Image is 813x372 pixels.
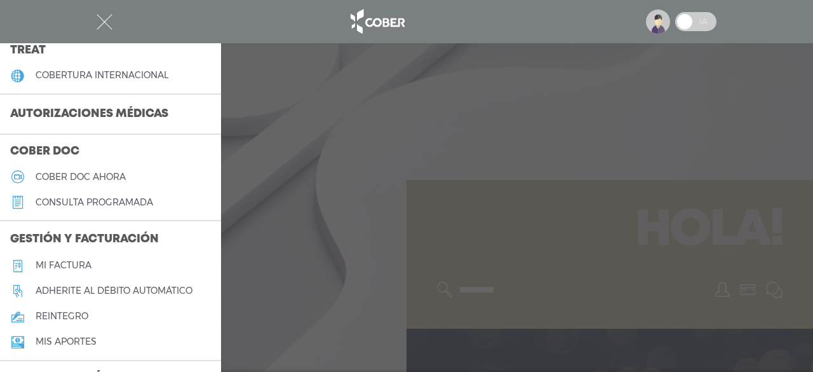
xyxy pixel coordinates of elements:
[97,14,112,30] img: Cober_menu-close-white.svg
[36,336,97,347] h5: Mis aportes
[646,10,670,34] img: profile-placeholder.svg
[36,260,91,271] h5: Mi factura
[344,6,410,37] img: logo_cober_home-white.png
[36,172,126,183] h5: Cober doc ahora
[36,311,88,322] h5: reintegro
[36,286,192,296] h5: Adherite al débito automático
[36,70,168,81] h5: cobertura internacional
[36,197,153,208] h5: consulta programada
